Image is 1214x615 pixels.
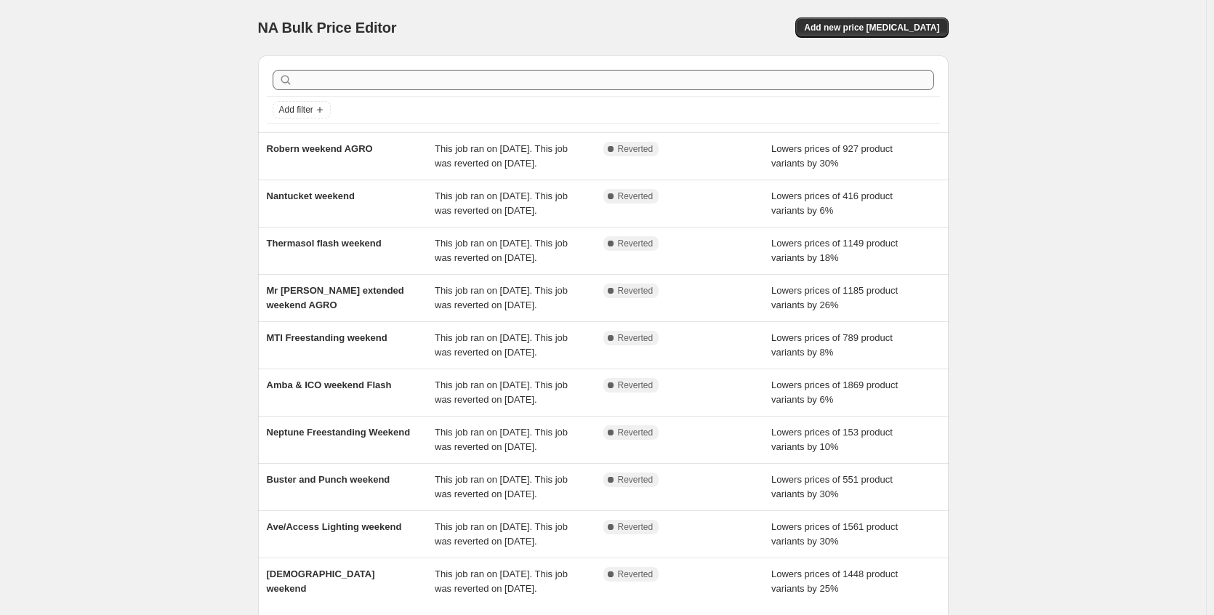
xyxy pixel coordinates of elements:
[279,104,313,116] span: Add filter
[771,190,893,216] span: Lowers prices of 416 product variants by 6%
[267,332,387,343] span: MTI Freestanding weekend
[771,427,893,452] span: Lowers prices of 153 product variants by 10%
[267,568,375,594] span: [DEMOGRAPHIC_DATA] weekend
[435,285,568,310] span: This job ran on [DATE]. This job was reverted on [DATE].
[267,521,402,532] span: Ave/Access Lighting weekend
[618,474,654,486] span: Reverted
[618,332,654,344] span: Reverted
[435,427,568,452] span: This job ran on [DATE]. This job was reverted on [DATE].
[771,521,898,547] span: Lowers prices of 1561 product variants by 30%
[267,427,411,438] span: Neptune Freestanding Weekend
[618,427,654,438] span: Reverted
[771,332,893,358] span: Lowers prices of 789 product variants by 8%
[267,190,355,201] span: Nantucket weekend
[258,20,397,36] span: NA Bulk Price Editor
[273,101,331,118] button: Add filter
[435,474,568,499] span: This job ran on [DATE]. This job was reverted on [DATE].
[435,190,568,216] span: This job ran on [DATE]. This job was reverted on [DATE].
[267,238,382,249] span: Thermasol flash weekend
[771,474,893,499] span: Lowers prices of 551 product variants by 30%
[771,379,898,405] span: Lowers prices of 1869 product variants by 6%
[618,379,654,391] span: Reverted
[267,474,390,485] span: Buster and Punch weekend
[435,379,568,405] span: This job ran on [DATE]. This job was reverted on [DATE].
[618,143,654,155] span: Reverted
[804,22,939,33] span: Add new price [MEDICAL_DATA]
[618,521,654,533] span: Reverted
[771,238,898,263] span: Lowers prices of 1149 product variants by 18%
[771,285,898,310] span: Lowers prices of 1185 product variants by 26%
[771,143,893,169] span: Lowers prices of 927 product variants by 30%
[618,238,654,249] span: Reverted
[435,238,568,263] span: This job ran on [DATE]. This job was reverted on [DATE].
[267,379,392,390] span: Amba & ICO weekend Flash
[267,285,404,310] span: Mr [PERSON_NAME] extended weekend AGRO
[435,332,568,358] span: This job ran on [DATE]. This job was reverted on [DATE].
[618,285,654,297] span: Reverted
[771,568,898,594] span: Lowers prices of 1448 product variants by 25%
[618,190,654,202] span: Reverted
[435,521,568,547] span: This job ran on [DATE]. This job was reverted on [DATE].
[435,568,568,594] span: This job ran on [DATE]. This job was reverted on [DATE].
[795,17,948,38] button: Add new price [MEDICAL_DATA]
[618,568,654,580] span: Reverted
[435,143,568,169] span: This job ran on [DATE]. This job was reverted on [DATE].
[267,143,373,154] span: Robern weekend AGRO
